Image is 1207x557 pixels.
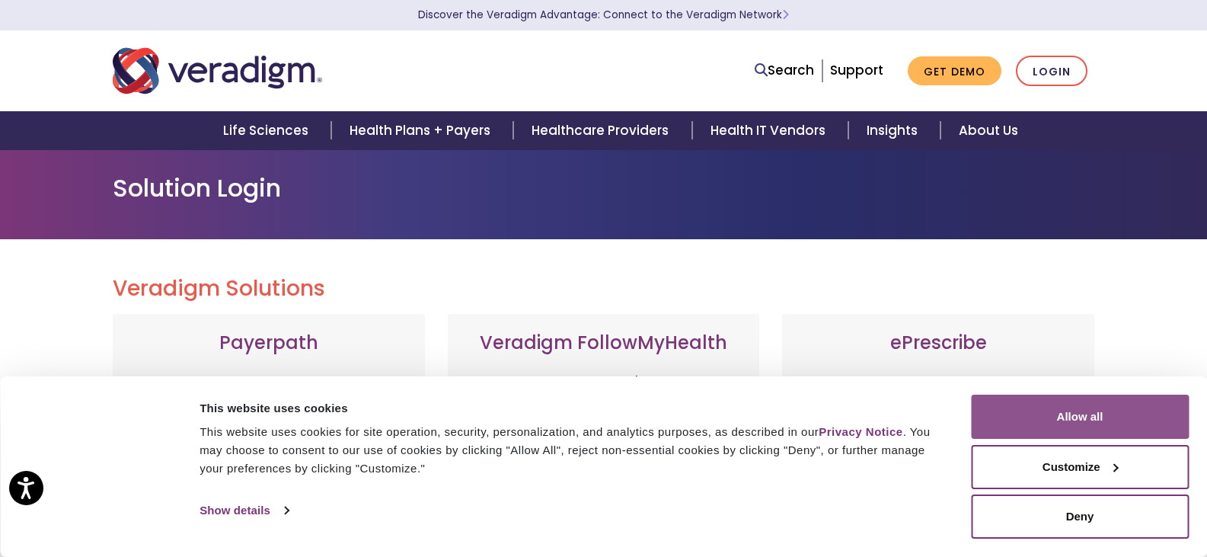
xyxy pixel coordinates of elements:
[797,332,1079,354] h3: ePrescribe
[200,399,937,418] div: This website uses cookies
[908,56,1001,86] a: Get Demo
[915,447,1189,539] iframe: Drift Chat Widget
[819,425,902,438] a: Privacy Notice
[848,111,940,150] a: Insights
[692,111,848,150] a: Health IT Vendors
[200,423,937,478] div: This website uses cookies for site operation, security, personalization, and analytics purposes, ...
[113,174,1095,203] h1: Solution Login
[463,332,745,354] h3: Veradigm FollowMyHealth
[513,111,691,150] a: Healthcare Providers
[128,373,410,533] p: Web-based, user-friendly solutions that help providers and practice administrators enhance revenu...
[830,61,883,79] a: Support
[782,8,789,22] span: Learn More
[200,499,288,522] a: Show details
[971,445,1189,489] button: Customize
[940,111,1036,150] a: About Us
[1016,56,1087,87] a: Login
[418,8,789,22] a: Discover the Veradigm Advantage: Connect to the Veradigm NetworkLearn More
[128,332,410,354] h3: Payerpath
[205,111,331,150] a: Life Sciences
[755,60,814,81] a: Search
[113,46,322,96] img: Veradigm logo
[113,276,1095,302] h2: Veradigm Solutions
[797,373,1079,533] p: A comprehensive solution that simplifies prescribing for healthcare providers with features like ...
[331,111,513,150] a: Health Plans + Payers
[463,373,745,517] p: Veradigm FollowMyHealth's Mobile Patient Experience enhances patient access via mobile devices, o...
[971,395,1189,439] button: Allow all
